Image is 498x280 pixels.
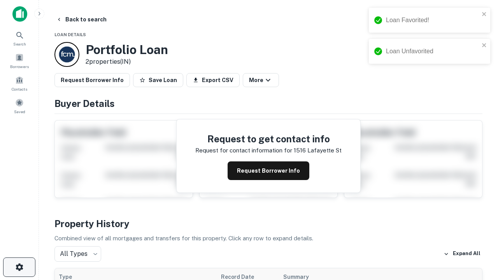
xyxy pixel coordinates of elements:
div: All Types [54,246,101,262]
p: 1516 lafayette st [294,146,342,155]
button: Request Borrower Info [228,161,309,180]
a: Search [2,28,37,49]
p: Combined view of all mortgages and transfers for this property. Click any row to expand details. [54,234,482,243]
div: Loan Favorited! [386,16,479,25]
span: Loan Details [54,32,86,37]
img: capitalize-icon.png [12,6,27,22]
iframe: Chat Widget [459,218,498,255]
button: More [243,73,279,87]
button: Expand All [442,248,482,260]
h4: Request to get contact info [195,132,342,146]
button: close [482,42,487,49]
button: Back to search [53,12,110,26]
span: Contacts [12,86,27,92]
p: 2 properties (IN) [86,57,168,66]
h4: Buyer Details [54,96,482,110]
span: Borrowers [10,63,29,70]
p: Request for contact information for [195,146,292,155]
button: close [482,11,487,18]
a: Borrowers [2,50,37,71]
div: Loan Unfavorited [386,47,479,56]
button: Request Borrower Info [54,73,130,87]
h4: Property History [54,217,482,231]
h3: Portfolio Loan [86,42,168,57]
button: Export CSV [186,73,240,87]
span: Search [13,41,26,47]
a: Saved [2,95,37,116]
a: Contacts [2,73,37,94]
button: Save Loan [133,73,183,87]
span: Saved [14,108,25,115]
